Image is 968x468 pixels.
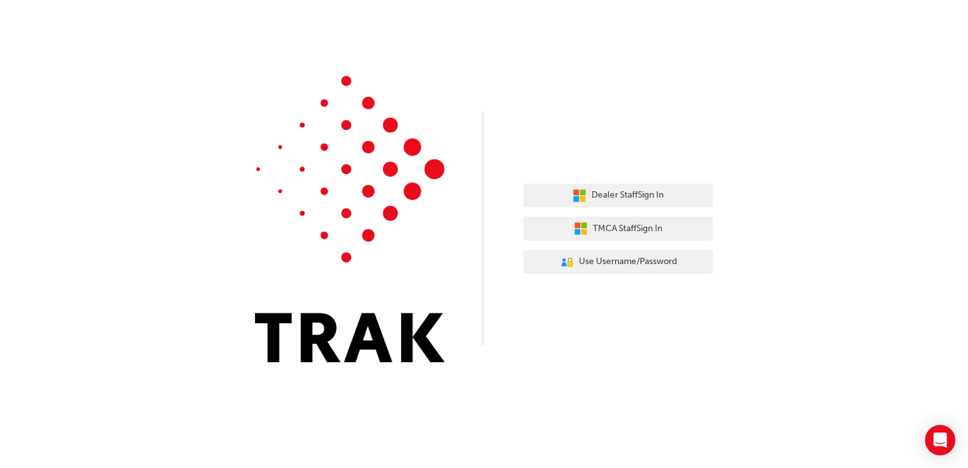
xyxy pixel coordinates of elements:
button: Use Username/Password [523,250,713,274]
button: Dealer StaffSign In [523,184,713,208]
span: Dealer Staff Sign In [592,188,664,203]
span: Use Username/Password [579,255,677,269]
img: Trak [255,76,445,362]
button: TMCA StaffSign In [523,217,713,241]
div: Open Intercom Messenger [925,425,955,455]
span: TMCA Staff Sign In [593,222,662,236]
